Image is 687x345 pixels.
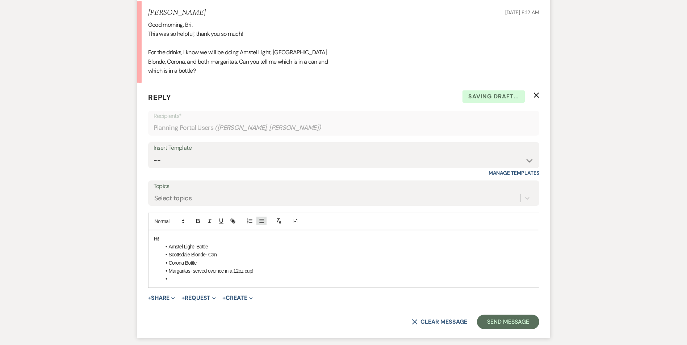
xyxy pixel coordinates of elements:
span: [DATE] 8:12 AM [505,9,539,16]
button: Clear message [412,319,467,325]
p: Hi! [154,235,533,243]
div: Planning Portal Users [154,121,534,135]
button: Send Message [477,315,539,329]
a: Manage Templates [489,170,539,176]
div: Good morning, Bri. This was so helpful; thank you so much! For the drinks, I know we will be doin... [148,20,539,76]
li: Margaritas- served over ice in a 12oz cup! [161,267,533,275]
label: Topics [154,181,534,192]
span: Reply [148,93,171,102]
div: Insert Template [154,143,534,153]
span: Saving draft... [462,90,525,103]
span: + [222,295,226,301]
button: Request [181,295,216,301]
li: Corona Bottle [161,259,533,267]
span: + [148,295,151,301]
h5: [PERSON_NAME] [148,8,206,17]
li: Scottsdale Blonde- Can [161,251,533,259]
button: Share [148,295,175,301]
li: Amstel Light- Bottle [161,243,533,251]
span: ( [PERSON_NAME], [PERSON_NAME] ) [215,123,321,133]
div: Select topics [154,193,192,203]
p: Recipients* [154,111,534,121]
button: Create [222,295,252,301]
span: + [181,295,185,301]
